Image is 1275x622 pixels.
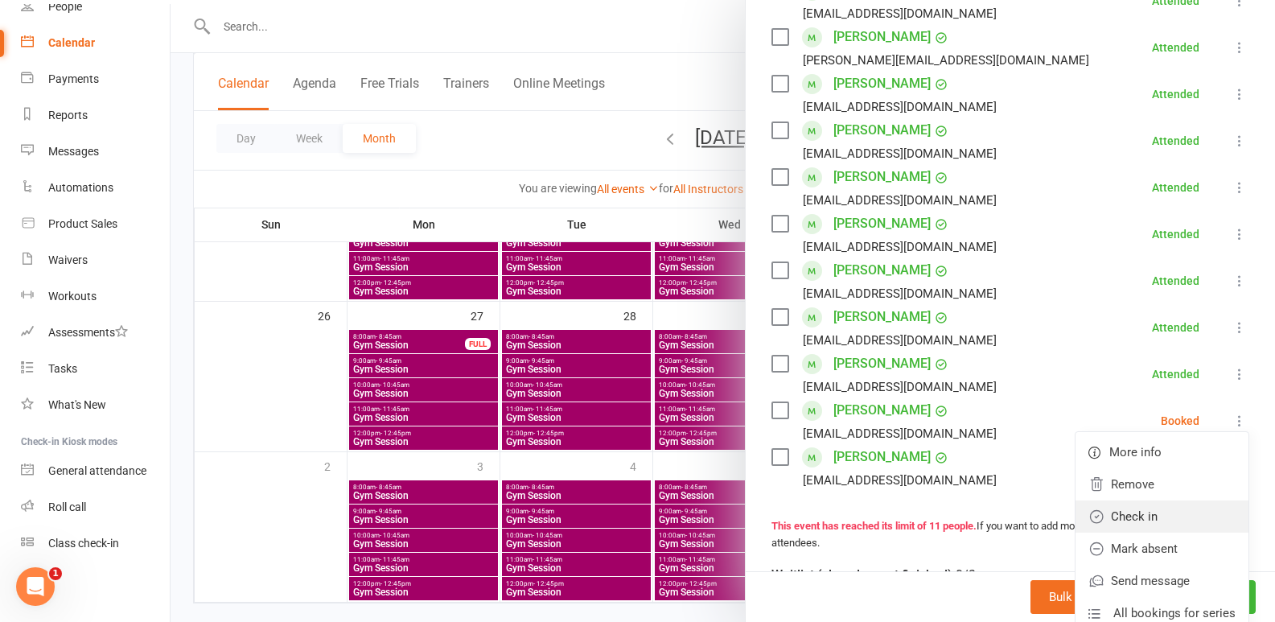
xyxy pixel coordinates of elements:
div: Attended [1152,182,1199,193]
a: Calendar [21,25,170,61]
div: Attended [1152,229,1199,240]
div: [EMAIL_ADDRESS][DOMAIN_NAME] [803,190,997,211]
div: Reports [48,109,88,122]
a: [PERSON_NAME] [833,398,931,423]
a: [PERSON_NAME] [833,71,931,97]
a: What's New [21,387,170,423]
a: Assessments [21,315,170,351]
div: Attended [1152,42,1199,53]
a: [PERSON_NAME] [833,164,931,190]
a: Messages [21,134,170,170]
div: Attended [1152,275,1199,286]
div: General attendance [48,464,146,477]
div: Tasks [48,362,77,375]
a: Tasks [21,351,170,387]
div: Roll call [48,500,86,513]
div: Waivers [48,253,88,266]
div: [EMAIL_ADDRESS][DOMAIN_NAME] [803,283,997,304]
div: [EMAIL_ADDRESS][DOMAIN_NAME] [803,423,997,444]
a: Product Sales [21,206,170,242]
div: [EMAIL_ADDRESS][DOMAIN_NAME] [803,377,997,398]
a: Waivers [21,242,170,278]
div: [PERSON_NAME][EMAIL_ADDRESS][DOMAIN_NAME] [803,50,1089,71]
a: [PERSON_NAME] [833,211,931,237]
a: Automations [21,170,170,206]
div: Automations [48,181,113,194]
div: Attended [1152,89,1199,100]
a: Class kiosk mode [21,525,170,562]
strong: This event has reached its limit of 11 people. [771,520,977,532]
a: Payments [21,61,170,97]
div: Messages [48,145,99,158]
a: Mark absent [1076,533,1248,565]
a: General attendance kiosk mode [21,453,170,489]
a: [PERSON_NAME] [833,117,931,143]
div: Assessments [48,326,128,339]
div: What's New [48,398,106,411]
span: 1 [49,567,62,580]
div: Booked [1161,415,1199,426]
div: 0/3 [956,564,976,587]
div: [EMAIL_ADDRESS][DOMAIN_NAME] [803,237,997,257]
a: [PERSON_NAME] [833,257,931,283]
a: Workouts [21,278,170,315]
div: Waitlist [771,564,976,587]
a: [PERSON_NAME] [833,24,931,50]
a: Roll call [21,489,170,525]
a: Remove [1076,468,1248,500]
div: Attended [1152,135,1199,146]
div: [EMAIL_ADDRESS][DOMAIN_NAME] [803,143,997,164]
div: [EMAIL_ADDRESS][DOMAIN_NAME] [803,330,997,351]
iframe: Intercom live chat [16,567,55,606]
div: If you want to add more people, please remove 1 or more attendees. [771,518,1249,552]
a: More info [1076,436,1248,468]
a: [PERSON_NAME] [833,351,931,377]
div: [EMAIL_ADDRESS][DOMAIN_NAME] [803,3,997,24]
button: Bulk add attendees [1030,580,1170,614]
div: Calendar [48,36,95,49]
a: Send message [1076,565,1248,597]
span: (closed: event finished) [817,567,952,583]
div: [EMAIL_ADDRESS][DOMAIN_NAME] [803,470,997,491]
a: [PERSON_NAME] [833,304,931,330]
div: Workouts [48,290,97,303]
div: [EMAIL_ADDRESS][DOMAIN_NAME] [803,97,997,117]
span: More info [1109,443,1162,462]
a: Reports [21,97,170,134]
div: Payments [48,72,99,85]
div: Class check-in [48,537,119,550]
a: [PERSON_NAME] [833,444,931,470]
div: Product Sales [48,217,117,230]
div: Attended [1152,369,1199,380]
div: Attended [1152,322,1199,333]
a: Check in [1076,500,1248,533]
